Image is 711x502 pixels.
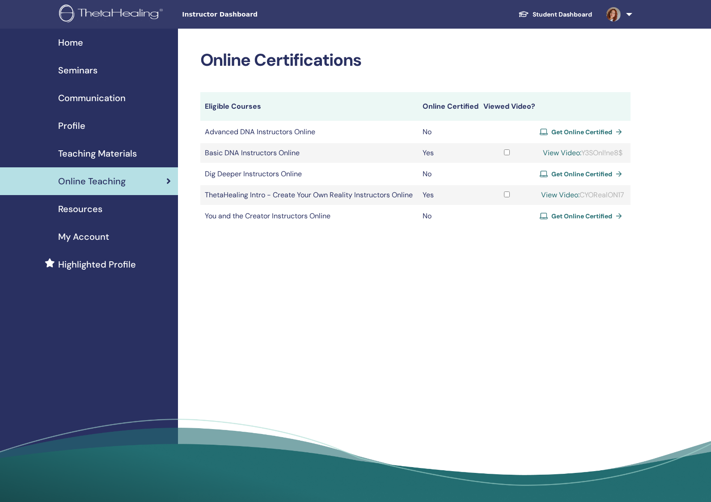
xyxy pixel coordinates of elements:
[551,212,612,220] span: Get Online Certified
[540,167,626,181] a: Get Online Certified
[478,92,535,121] th: Viewed Video?
[200,143,418,163] td: Basic DNA Instructors Online
[518,10,529,18] img: graduation-cap-white.svg
[418,185,479,205] td: Yes
[418,92,479,121] th: Online Certified
[58,202,102,216] span: Resources
[58,119,85,132] span: Profile
[58,36,83,49] span: Home
[418,163,479,185] td: No
[540,209,626,223] a: Get Online Certified
[551,170,612,178] span: Get Online Certified
[418,121,479,143] td: No
[58,91,126,105] span: Communication
[58,174,126,188] span: Online Teaching
[418,205,479,227] td: No
[511,6,599,23] a: Student Dashboard
[200,121,418,143] td: Advanced DNA Instructors Online
[200,185,418,205] td: ThetaHealing Intro - Create Your Own Reality Instructors Online
[58,147,137,160] span: Teaching Materials
[541,190,580,200] a: View Video:
[418,143,479,163] td: Yes
[200,92,418,121] th: Eligible Courses
[540,190,626,200] div: CYORealON17
[182,10,316,19] span: Instructor Dashboard
[200,205,418,227] td: You and the Creator Instructors Online
[59,4,166,25] img: logo.png
[58,64,97,77] span: Seminars
[200,163,418,185] td: Dig Deeper Instructors Online
[540,125,626,139] a: Get Online Certified
[540,148,626,158] div: Y3SOnl!ne8$
[58,230,109,243] span: My Account
[543,148,581,157] a: View Video:
[606,7,621,21] img: default.jpg
[551,128,612,136] span: Get Online Certified
[58,258,136,271] span: Highlighted Profile
[200,50,631,71] h2: Online Certifications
